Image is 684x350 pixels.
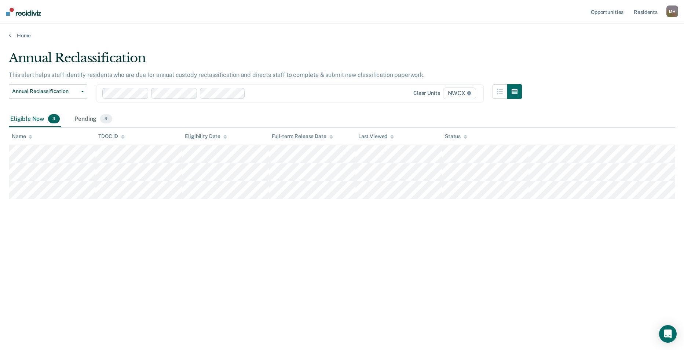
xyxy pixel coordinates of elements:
span: Annual Reclassification [12,88,78,94]
div: Last Viewed [358,133,394,139]
a: Home [9,32,675,39]
div: Open Intercom Messenger [659,325,677,343]
div: Eligible Now3 [9,111,61,127]
p: This alert helps staff identify residents who are due for annual custody reclassification and dir... [9,71,425,78]
span: 9 [100,114,112,124]
div: Name [12,133,32,139]
div: Eligibility Date [185,133,227,139]
div: Status [445,133,467,139]
img: Recidiviz [6,8,41,16]
button: Annual Reclassification [9,84,87,99]
span: 3 [48,114,60,124]
div: Pending9 [73,111,113,127]
div: TDOC ID [98,133,125,139]
div: Full-term Release Date [272,133,333,139]
button: MH [666,5,678,17]
span: NWCX [443,87,476,99]
div: Annual Reclassification [9,51,522,71]
div: Clear units [413,90,440,96]
div: M H [666,5,678,17]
